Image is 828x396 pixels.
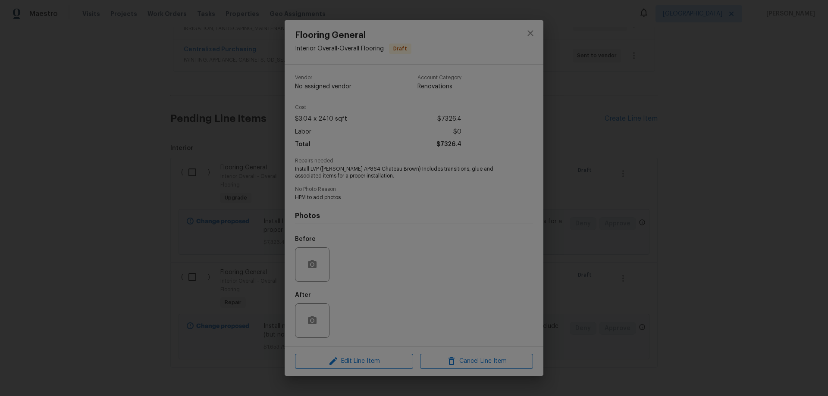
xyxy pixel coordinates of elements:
[453,126,461,138] span: $0
[295,46,384,52] span: Interior Overall - Overall Flooring
[295,105,461,110] span: Cost
[420,354,533,369] button: Cancel Line Item
[295,212,533,220] h4: Photos
[417,82,461,91] span: Renovations
[295,158,533,164] span: Repairs needed
[520,23,541,44] button: close
[295,165,509,180] span: Install LVP ([PERSON_NAME] AP864 Chateau Brown) Includes transitions, glue and associated items f...
[295,75,351,81] span: Vendor
[390,44,411,53] span: Draft
[295,82,351,91] span: No assigned vendor
[295,138,310,151] span: Total
[298,356,411,367] span: Edit Line Item
[295,187,533,192] span: No Photo Reason
[436,138,461,151] span: $7326.4
[295,194,509,201] span: HPM to add photos
[295,354,413,369] button: Edit Line Item
[295,31,411,40] span: Flooring General
[295,113,347,125] span: $3.04 x 2410 sqft
[423,356,530,367] span: Cancel Line Item
[437,113,461,125] span: $7326.4
[295,236,316,242] h5: Before
[295,292,311,298] h5: After
[417,75,461,81] span: Account Category
[295,126,311,138] span: Labor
